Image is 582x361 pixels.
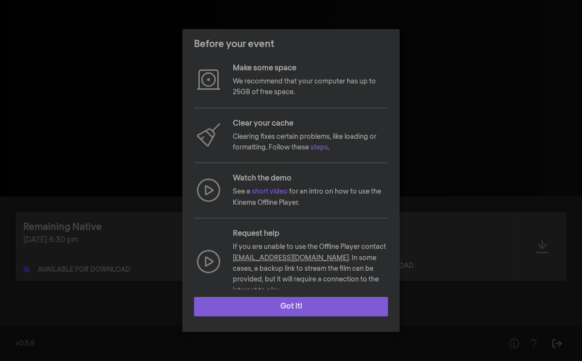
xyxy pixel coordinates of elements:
[233,173,388,184] p: Watch the demo
[252,188,288,195] a: short video
[233,186,388,208] p: See a for an intro on how to use the Kinema Offline Player.
[310,144,328,151] a: steps
[194,297,388,316] button: Got it!
[233,242,388,296] p: If you are unable to use the Offline Player contact . In some cases, a backup link to stream the ...
[233,131,388,153] p: Clearing fixes certain problems, like loading or formatting. Follow these .
[233,255,349,262] a: [EMAIL_ADDRESS][DOMAIN_NAME]
[233,63,388,74] p: Make some space
[233,118,388,130] p: Clear your cache
[182,29,400,59] header: Before your event
[233,228,388,240] p: Request help
[233,76,388,98] p: We recommend that your computer has up to 25GB of free space.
